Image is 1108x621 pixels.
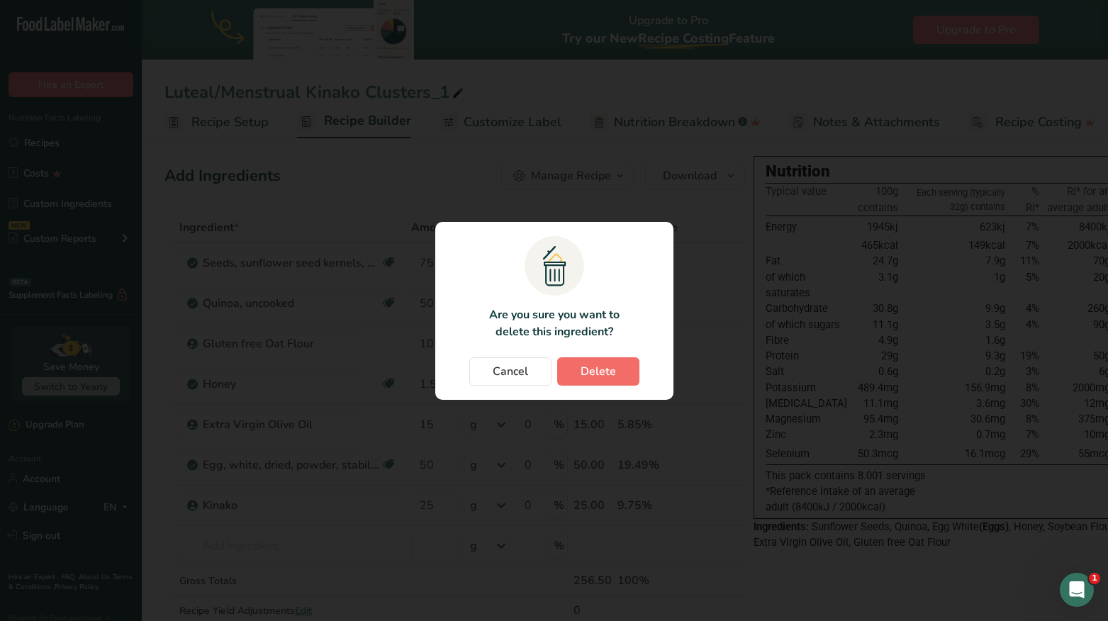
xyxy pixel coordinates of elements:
span: 1 [1089,573,1100,584]
p: Are you sure you want to delete this ingredient? [481,306,627,340]
button: Delete [557,357,639,386]
button: Cancel [469,357,552,386]
span: Cancel [493,363,528,380]
span: Delete [581,363,616,380]
iframe: Intercom live chat [1060,573,1094,607]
